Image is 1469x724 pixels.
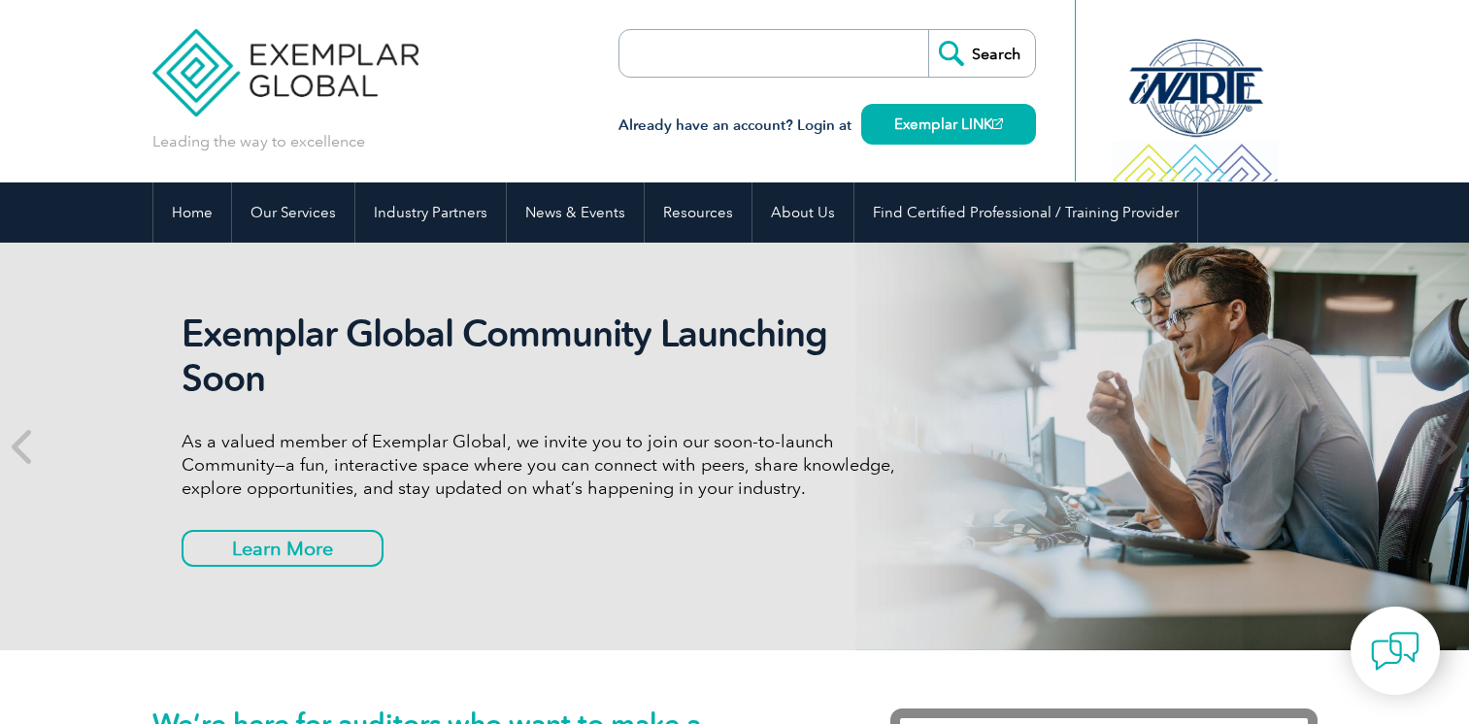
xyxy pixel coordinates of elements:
[152,131,365,152] p: Leading the way to excellence
[752,182,853,243] a: About Us
[507,182,644,243] a: News & Events
[861,104,1036,145] a: Exemplar LINK
[355,182,506,243] a: Industry Partners
[1371,627,1419,675] img: contact-chat.png
[182,430,910,500] p: As a valued member of Exemplar Global, we invite you to join our soon-to-launch Community—a fun, ...
[153,182,231,243] a: Home
[854,182,1197,243] a: Find Certified Professional / Training Provider
[232,182,354,243] a: Our Services
[645,182,751,243] a: Resources
[618,114,1036,138] h3: Already have an account? Login at
[992,118,1003,129] img: open_square.png
[182,312,910,401] h2: Exemplar Global Community Launching Soon
[928,30,1035,77] input: Search
[182,530,384,567] a: Learn More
